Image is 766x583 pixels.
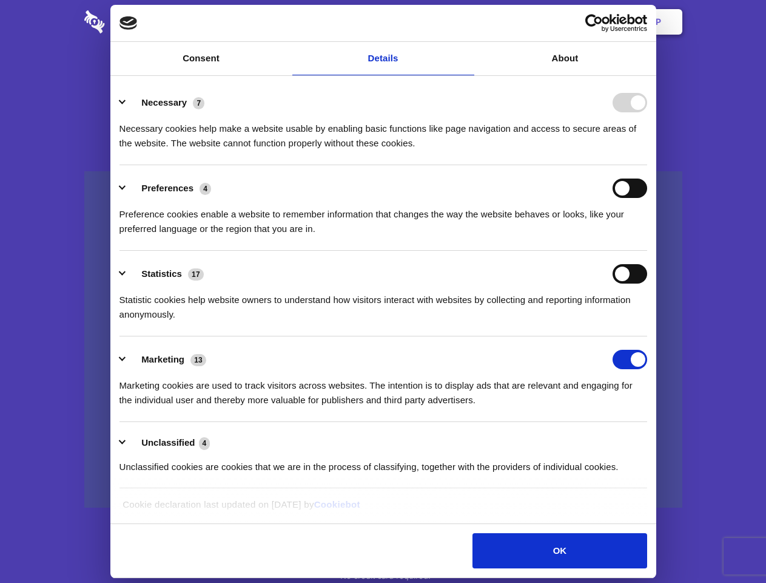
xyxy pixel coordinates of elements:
a: Consent [110,42,292,75]
button: OK [472,533,647,568]
span: 4 [200,183,211,195]
button: Necessary (7) [119,93,212,112]
h1: Eliminate Slack Data Loss. [84,55,682,98]
label: Marketing [141,354,184,364]
div: Statistic cookies help website owners to understand how visitors interact with websites by collec... [119,284,647,322]
span: 13 [190,354,206,366]
a: Details [292,42,474,75]
img: logo-wordmark-white-trans-d4663122ce5f474addd5e946df7df03e33cb6a1c49d2221995e7729f52c070b2.svg [84,10,188,33]
a: Cookiebot [314,499,360,510]
a: Login [550,3,603,41]
h4: Auto-redaction of sensitive data, encrypted data sharing and self-destructing private chats. Shar... [84,111,682,151]
span: 4 [199,437,210,449]
div: Unclassified cookies are cookies that we are in the process of classifying, together with the pro... [119,451,647,474]
a: About [474,42,656,75]
label: Statistics [141,268,182,279]
div: Necessary cookies help make a website usable by enabling basic functions like page navigation and... [119,112,647,151]
a: Pricing [356,3,409,41]
div: Cookie declaration last updated on [DATE] by [113,497,653,521]
div: Marketing cookies are used to track visitors across websites. The intention is to display ads tha... [119,369,647,407]
a: Wistia video thumbnail [84,171,682,508]
img: logo [119,16,138,30]
div: Preference cookies enable a website to remember information that changes the way the website beha... [119,198,647,236]
button: Unclassified (4) [119,435,218,451]
span: 17 [188,268,204,281]
button: Preferences (4) [119,179,219,198]
button: Statistics (17) [119,264,212,284]
a: Contact [492,3,548,41]
label: Preferences [141,183,193,193]
iframe: Drift Widget Chat Controller [705,522,751,568]
span: 7 [193,97,204,109]
label: Necessary [141,97,187,107]
button: Marketing (13) [119,350,214,369]
a: Usercentrics Cookiebot - opens in a new window [541,14,647,32]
